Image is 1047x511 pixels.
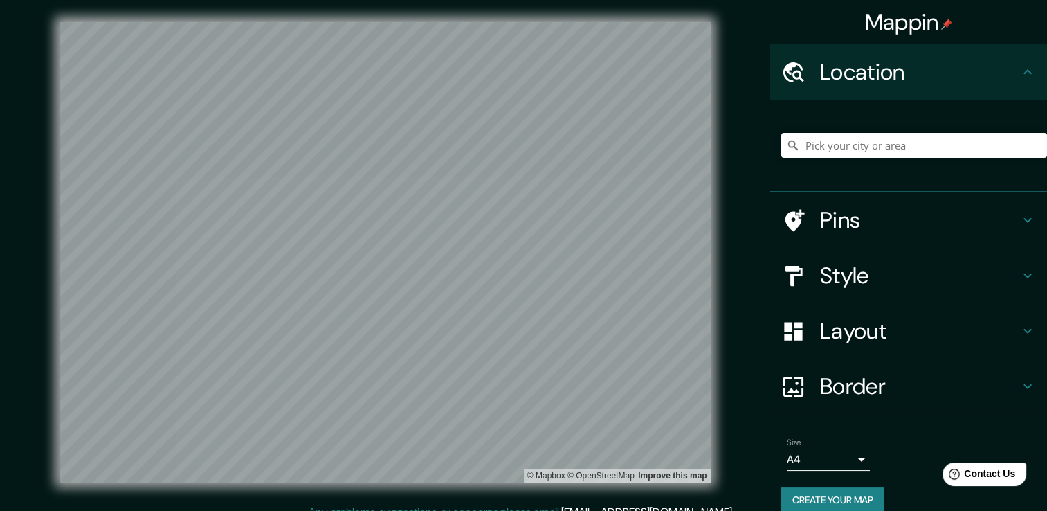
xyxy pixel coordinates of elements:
[820,58,1019,86] h4: Location
[638,471,707,481] a: Map feedback
[941,19,952,30] img: pin-icon.png
[865,8,953,36] h4: Mappin
[770,44,1047,100] div: Location
[820,317,1019,345] h4: Layout
[770,192,1047,248] div: Pins
[770,248,1047,303] div: Style
[781,133,1047,158] input: Pick your city or area
[820,262,1019,289] h4: Style
[770,359,1047,414] div: Border
[770,303,1047,359] div: Layout
[787,449,870,471] div: A4
[820,206,1019,234] h4: Pins
[527,471,565,481] a: Mapbox
[820,373,1019,400] h4: Border
[567,471,635,481] a: OpenStreetMap
[787,437,801,449] label: Size
[60,22,711,483] canvas: Map
[924,457,1032,496] iframe: Help widget launcher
